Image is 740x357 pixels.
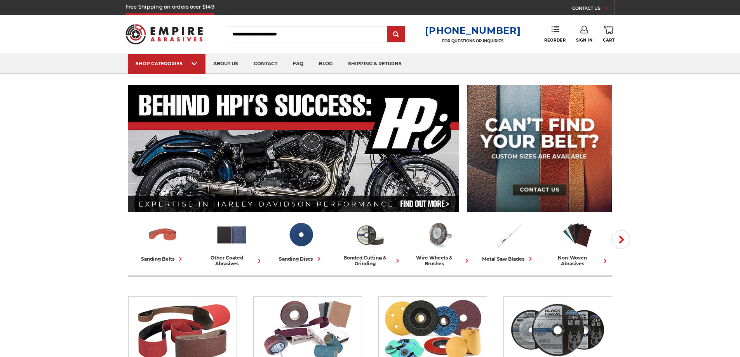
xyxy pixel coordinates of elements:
div: sanding belts [141,255,185,263]
div: SHOP CATEGORIES [136,61,198,66]
a: wire wheels & brushes [408,219,471,266]
a: CONTACT US [572,4,615,15]
img: Bonded Cutting & Grinding [354,219,386,251]
a: Reorder [544,26,566,42]
a: metal saw blades [477,219,540,263]
img: Sanding Belts [146,219,179,251]
p: FOR QUESTIONS OR INQUIRIES [425,38,521,44]
img: Empire Abrasives [125,19,203,49]
a: non-woven abrasives [546,219,609,266]
img: Banner for an interview featuring Horsepower Inc who makes Harley performance upgrades featured o... [128,85,460,212]
a: other coated abrasives [200,219,263,266]
div: metal saw blades [482,255,535,263]
div: non-woven abrasives [546,255,609,266]
img: Wire Wheels & Brushes [423,219,455,251]
a: bonded cutting & grinding [339,219,402,266]
a: about us [205,54,246,74]
div: wire wheels & brushes [408,255,471,266]
img: Metal Saw Blades [492,219,524,251]
img: Other Coated Abrasives [216,219,248,251]
img: promo banner for custom belts. [467,85,612,212]
button: Next [611,230,630,249]
input: Submit [388,27,404,42]
img: Non-woven Abrasives [561,219,594,251]
a: faq [285,54,311,74]
a: shipping & returns [340,54,409,74]
a: sanding belts [131,219,194,263]
span: Sign In [576,38,593,43]
a: blog [311,54,340,74]
span: Reorder [544,38,566,43]
a: contact [246,54,285,74]
a: sanding discs [270,219,333,263]
div: bonded cutting & grinding [339,255,402,266]
div: other coated abrasives [200,255,263,266]
img: Sanding Discs [285,219,317,251]
span: Cart [603,38,615,43]
a: Cart [603,26,615,43]
div: sanding discs [279,255,323,263]
a: [PHONE_NUMBER] [425,25,521,36]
